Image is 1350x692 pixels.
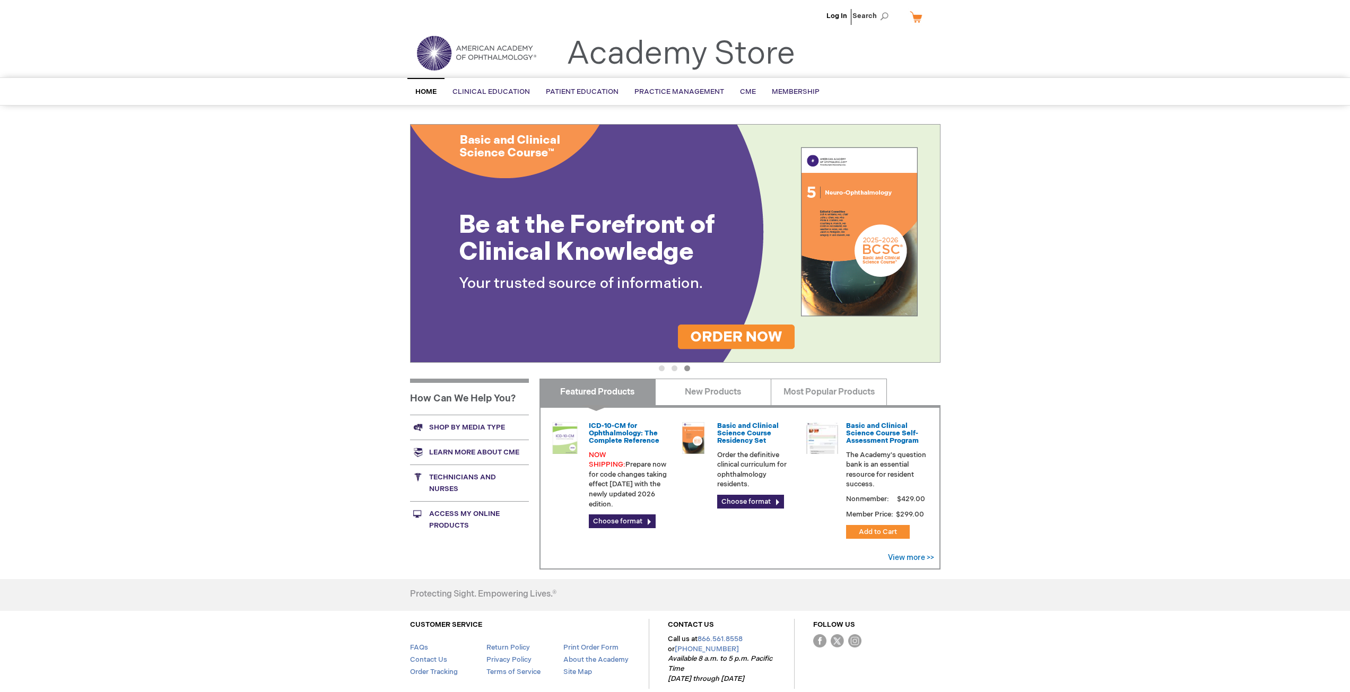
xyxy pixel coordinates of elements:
a: CUSTOMER SERVICE [410,620,482,629]
button: 2 of 3 [672,365,677,371]
a: Choose format [717,495,784,509]
a: [PHONE_NUMBER] [675,645,739,653]
img: instagram [848,634,861,647]
button: Add to Cart [846,525,910,539]
a: Technicians and nurses [410,465,529,501]
span: Home [415,87,437,96]
a: About the Academy [563,655,629,664]
span: Practice Management [634,87,724,96]
span: Patient Education [546,87,619,96]
span: $299.00 [895,510,926,519]
a: 866.561.8558 [698,635,743,643]
a: Learn more about CME [410,440,529,465]
em: Available 8 a.m. to 5 p.m. Pacific Time [DATE] through [DATE] [668,654,772,682]
font: NOW SHIPPING: [589,451,625,469]
span: Membership [772,87,820,96]
a: FOLLOW US [813,620,855,629]
a: ICD-10-CM for Ophthalmology: The Complete Reference [589,422,659,445]
a: CONTACT US [668,620,714,629]
button: 3 of 3 [684,365,690,371]
a: Featured Products [539,379,656,405]
p: The Academy's question bank is an essential resource for resident success. [846,450,927,489]
a: Access My Online Products [410,501,529,538]
span: $429.00 [895,495,927,503]
h1: How Can We Help You? [410,379,529,415]
h4: Protecting Sight. Empowering Lives.® [410,590,556,599]
a: Basic and Clinical Science Course Self-Assessment Program [846,422,919,445]
span: Clinical Education [452,87,530,96]
a: Terms of Service [486,668,541,676]
button: 1 of 3 [659,365,665,371]
p: Prepare now for code changes taking effect [DATE] with the newly updated 2026 edition. [589,450,669,509]
a: FAQs [410,643,428,652]
p: Call us at or [668,634,776,684]
a: View more >> [888,553,934,562]
img: Twitter [831,634,844,647]
strong: Member Price: [846,510,893,519]
a: Basic and Clinical Science Course Residency Set [717,422,779,445]
a: Print Order Form [563,643,619,652]
a: Choose format [589,514,656,528]
span: CME [740,87,756,96]
a: Order Tracking [410,668,458,676]
span: Add to Cart [859,528,897,536]
a: Most Popular Products [771,379,887,405]
strong: Nonmember: [846,493,889,506]
a: Site Map [563,668,592,676]
a: Academy Store [567,35,795,73]
a: Privacy Policy [486,655,532,664]
img: bcscself_20.jpg [806,422,838,454]
a: Log In [826,12,847,20]
a: Shop by media type [410,415,529,440]
span: Search [852,5,893,27]
img: Facebook [813,634,826,647]
p: Order the definitive clinical curriculum for ophthalmology residents. [717,450,798,489]
a: Return Policy [486,643,530,652]
a: Contact Us [410,655,447,664]
img: 0120008u_42.png [549,422,581,454]
img: 02850963u_47.png [677,422,709,454]
a: New Products [655,379,771,405]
